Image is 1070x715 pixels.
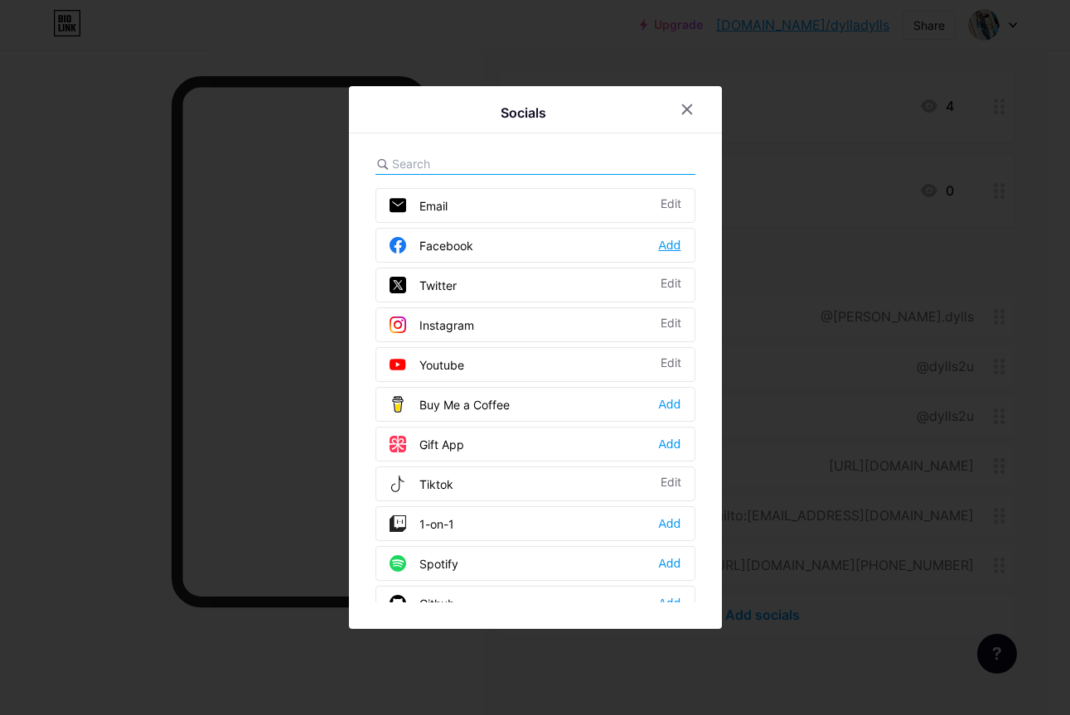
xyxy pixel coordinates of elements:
div: Add [658,396,680,413]
div: Socials [501,103,546,123]
div: Youtube [390,356,464,373]
div: Github [390,595,455,611]
div: Add [658,595,680,611]
div: Add [658,237,680,254]
div: Edit [661,277,681,293]
div: Email [390,197,448,214]
div: Add [658,515,680,532]
div: Add [658,436,680,452]
div: Facebook [390,237,473,254]
div: Buy Me a Coffee [390,396,510,413]
div: Edit [661,197,681,214]
div: Twitter [390,277,457,293]
div: 1-on-1 [390,515,454,532]
div: Spotify [390,555,458,572]
div: Edit [661,316,681,333]
div: Add [658,555,680,572]
div: Edit [661,356,681,373]
div: Gift App [390,436,464,452]
div: Tiktok [390,476,453,492]
input: Search [392,155,575,172]
div: Instagram [390,316,474,333]
div: Edit [661,476,681,492]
